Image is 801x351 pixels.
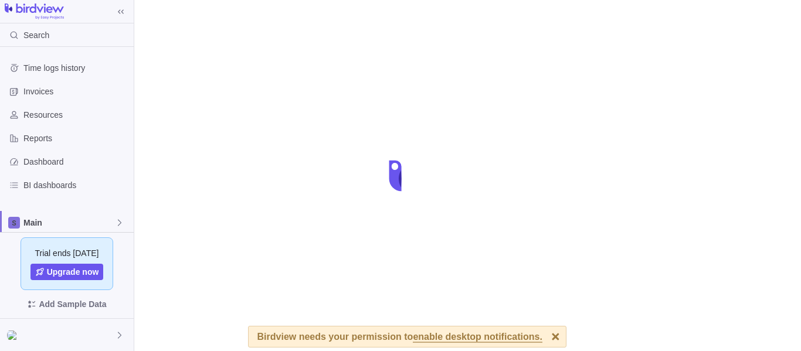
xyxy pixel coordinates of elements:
div: Birdview needs your permission to [257,326,542,347]
span: Upgrade now [47,266,99,278]
span: Add Sample Data [39,297,106,311]
span: BI dashboards [23,179,129,191]
span: Invoices [23,86,129,97]
img: logo [5,4,64,20]
span: Search [23,29,49,41]
span: enable desktop notifications. [413,332,542,343]
span: Trial ends [DATE] [35,247,99,259]
span: Dashboard [23,156,129,168]
div: loading [377,152,424,199]
span: Resources [23,109,129,121]
a: Upgrade now [30,264,104,280]
div: Daniel Matlijoski [7,328,21,342]
span: Main [23,217,115,229]
span: Reports [23,132,129,144]
span: Add Sample Data [9,295,124,313]
span: Time logs history [23,62,129,74]
img: Show [7,330,21,340]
